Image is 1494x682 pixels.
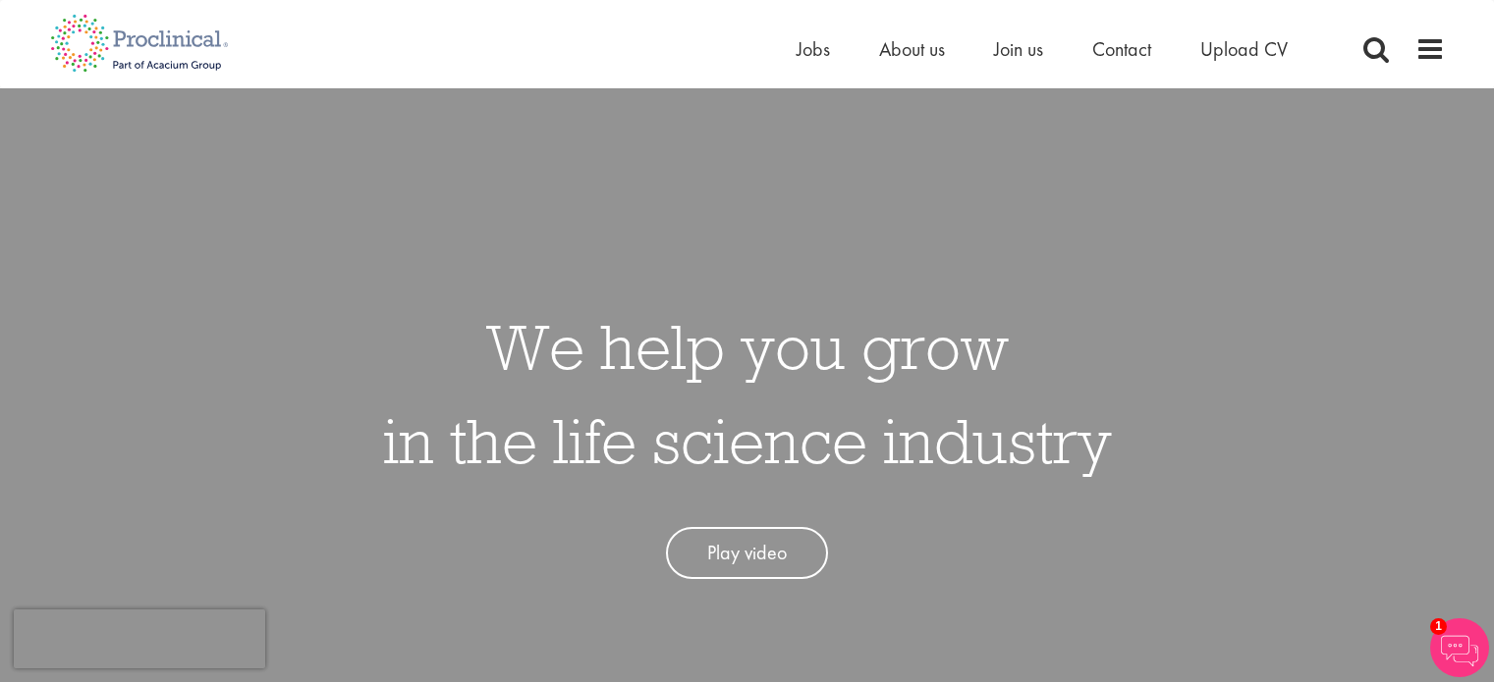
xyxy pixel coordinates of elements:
span: 1 [1430,618,1447,635]
a: Play video [666,527,828,579]
a: Join us [994,36,1043,62]
h1: We help you grow in the life science industry [383,299,1112,488]
img: Chatbot [1430,618,1489,677]
a: Upload CV [1200,36,1288,62]
a: Contact [1092,36,1151,62]
a: About us [879,36,945,62]
a: Jobs [797,36,830,62]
